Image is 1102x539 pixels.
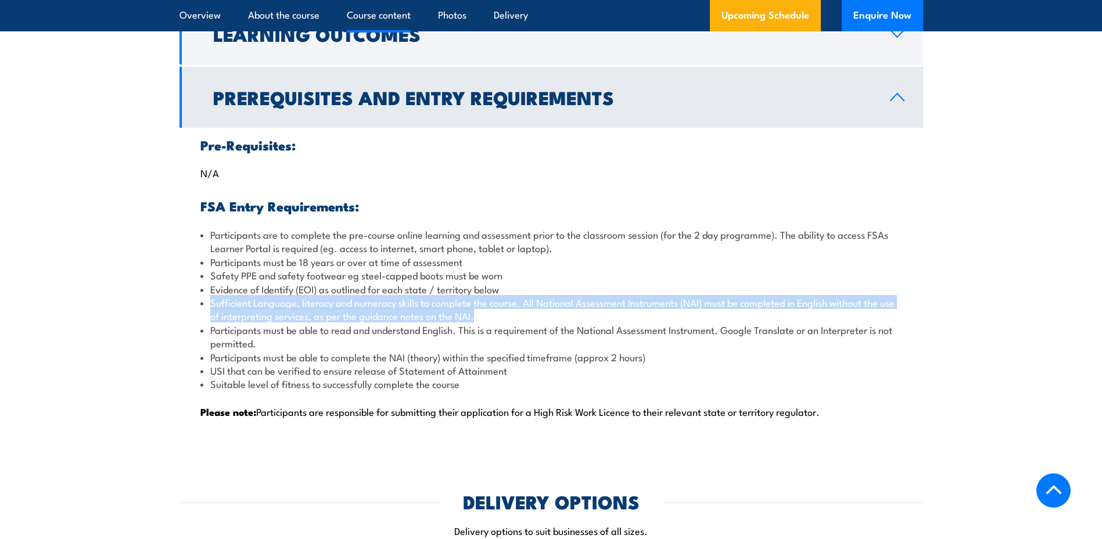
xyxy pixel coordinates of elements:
[200,167,902,178] p: N/A
[200,323,902,350] li: Participants must be able to read and understand English. This is a requirement of the National A...
[200,282,902,296] li: Evidence of Identify (EOI) as outlined for each state / territory below
[200,404,256,419] strong: Please note:
[200,199,902,213] h3: FSA Entry Requirements:
[213,26,871,42] h2: Learning Outcomes
[200,228,902,255] li: Participants are to complete the pre-course online learning and assessment prior to the classroom...
[200,377,902,390] li: Suitable level of fitness to successfully complete the course
[180,67,923,128] a: Prerequisites and Entry Requirements
[180,524,923,537] p: Delivery options to suit businesses of all sizes.
[200,296,902,323] li: Sufficient Language, literacy and numeracy skills to complete the course. All National Assessment...
[200,364,902,377] li: USI that can be verified to ensure release of Statement of Attainment
[180,3,923,64] a: Learning Outcomes
[200,255,902,268] li: Participants must be 18 years or over at time of assessment
[213,89,871,105] h2: Prerequisites and Entry Requirements
[200,350,902,364] li: Participants must be able to complete the NAI (theory) within the specified timeframe (approx 2 h...
[463,493,640,509] h2: DELIVERY OPTIONS
[200,138,902,152] h3: Pre-Requisites:
[200,268,902,282] li: Safety PPE and safety footwear eg steel-capped boots must be worn
[200,405,902,418] p: Participants are responsible for submitting their application for a High Risk Work Licence to the...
